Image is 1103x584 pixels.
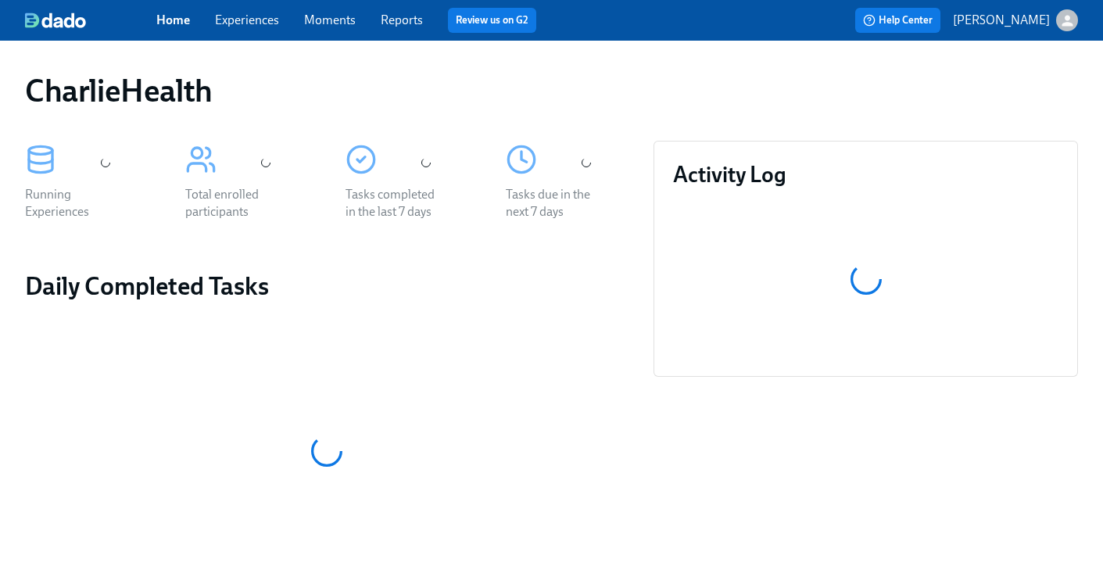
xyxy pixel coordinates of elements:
h2: Daily Completed Tasks [25,271,628,302]
button: Help Center [855,8,940,33]
h3: Activity Log [673,160,1058,188]
h1: CharlieHealth [25,72,213,109]
div: Total enrolled participants [185,186,285,220]
a: Experiences [215,13,279,27]
img: dado [25,13,86,28]
span: Help Center [863,13,933,28]
button: [PERSON_NAME] [953,9,1078,31]
p: [PERSON_NAME] [953,12,1050,29]
div: Tasks due in the next 7 days [506,186,606,220]
a: Home [156,13,190,27]
button: Review us on G2 [448,8,536,33]
div: Running Experiences [25,186,125,220]
div: Tasks completed in the last 7 days [346,186,446,220]
a: dado [25,13,156,28]
a: Review us on G2 [456,13,528,28]
a: Moments [304,13,356,27]
a: Reports [381,13,423,27]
